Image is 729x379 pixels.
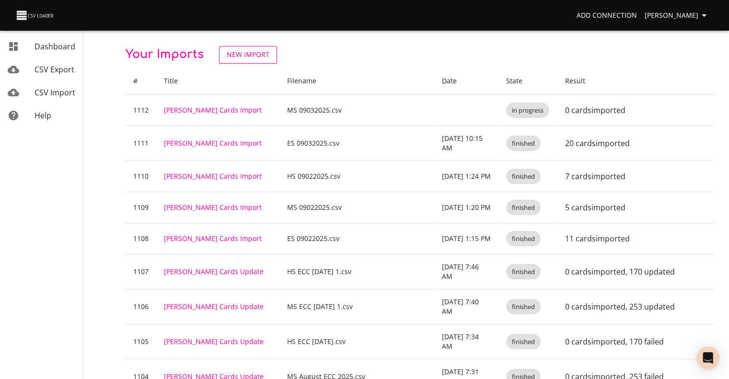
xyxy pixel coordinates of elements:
span: finished [506,172,541,181]
td: 1106 [126,289,156,324]
a: Add Connection [573,7,641,24]
th: Filename [279,68,434,95]
p: 0 cards imported , 170 failed [565,336,706,347]
td: 1109 [126,192,156,223]
a: [PERSON_NAME] Cards Import [164,138,262,148]
span: CSV Export [35,64,74,75]
td: HS ECC [DATE].csv [279,324,434,359]
td: 1107 [126,254,156,289]
span: Your Imports [126,48,204,61]
a: [PERSON_NAME] Cards Update [164,337,264,346]
span: CSV Import [35,87,75,98]
p: 0 cards imported , 170 updated [565,266,706,277]
td: [DATE] 1:20 PM [434,192,498,223]
td: MS 09032025.csv [279,94,434,126]
td: MS ECC [DATE] 1.csv [279,289,434,324]
th: Date [434,68,498,95]
span: in progress [506,106,549,115]
td: 1112 [126,94,156,126]
span: New Import [227,49,269,61]
td: [DATE] 1:15 PM [434,223,498,254]
th: Title [156,68,279,95]
span: finished [506,337,541,346]
span: finished [506,302,541,311]
td: ES 09022025.csv [279,223,434,254]
td: [DATE] 7:34 AM [434,324,498,359]
td: 1110 [126,161,156,192]
th: # [126,68,156,95]
p: 5 cards imported [565,202,706,213]
td: ES 09032025.csv [279,126,434,161]
span: Help [35,110,51,121]
a: [PERSON_NAME] Cards Update [164,302,264,311]
a: [PERSON_NAME] Cards Update [164,267,264,276]
td: [DATE] 7:40 AM [434,289,498,324]
span: finished [506,234,541,243]
a: New Import [219,46,277,64]
span: Dashboard [35,41,75,52]
a: [PERSON_NAME] Cards Import [164,105,262,115]
td: [DATE] 10:15 AM [434,126,498,161]
td: HS 09022025.csv [279,161,434,192]
td: [DATE] 1:24 PM [434,161,498,192]
button: [PERSON_NAME] [641,7,714,24]
span: Add Connection [577,10,637,22]
td: MS 09022025.csv [279,192,434,223]
p: 7 cards imported [565,171,706,182]
p: 0 cards imported , 253 updated [565,301,706,312]
a: [PERSON_NAME] Cards Import [164,234,262,243]
span: finished [506,203,541,212]
td: [DATE] 7:46 AM [434,254,498,289]
td: HS ECC [DATE] 1.csv [279,254,434,289]
p: 0 cards imported [565,104,706,116]
a: [PERSON_NAME] Cards Import [164,172,262,181]
td: 1111 [126,126,156,161]
span: finished [506,139,541,148]
th: State [498,68,557,95]
td: 1108 [126,223,156,254]
td: 1105 [126,324,156,359]
a: [PERSON_NAME] Cards Import [164,203,262,212]
img: CSV Loader [15,9,56,22]
span: finished [506,267,541,276]
p: 11 cards imported [565,233,706,244]
p: 20 cards imported [565,138,706,149]
th: Result [557,68,714,95]
div: Open Intercom Messenger [696,346,719,369]
span: [PERSON_NAME] [645,10,710,22]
